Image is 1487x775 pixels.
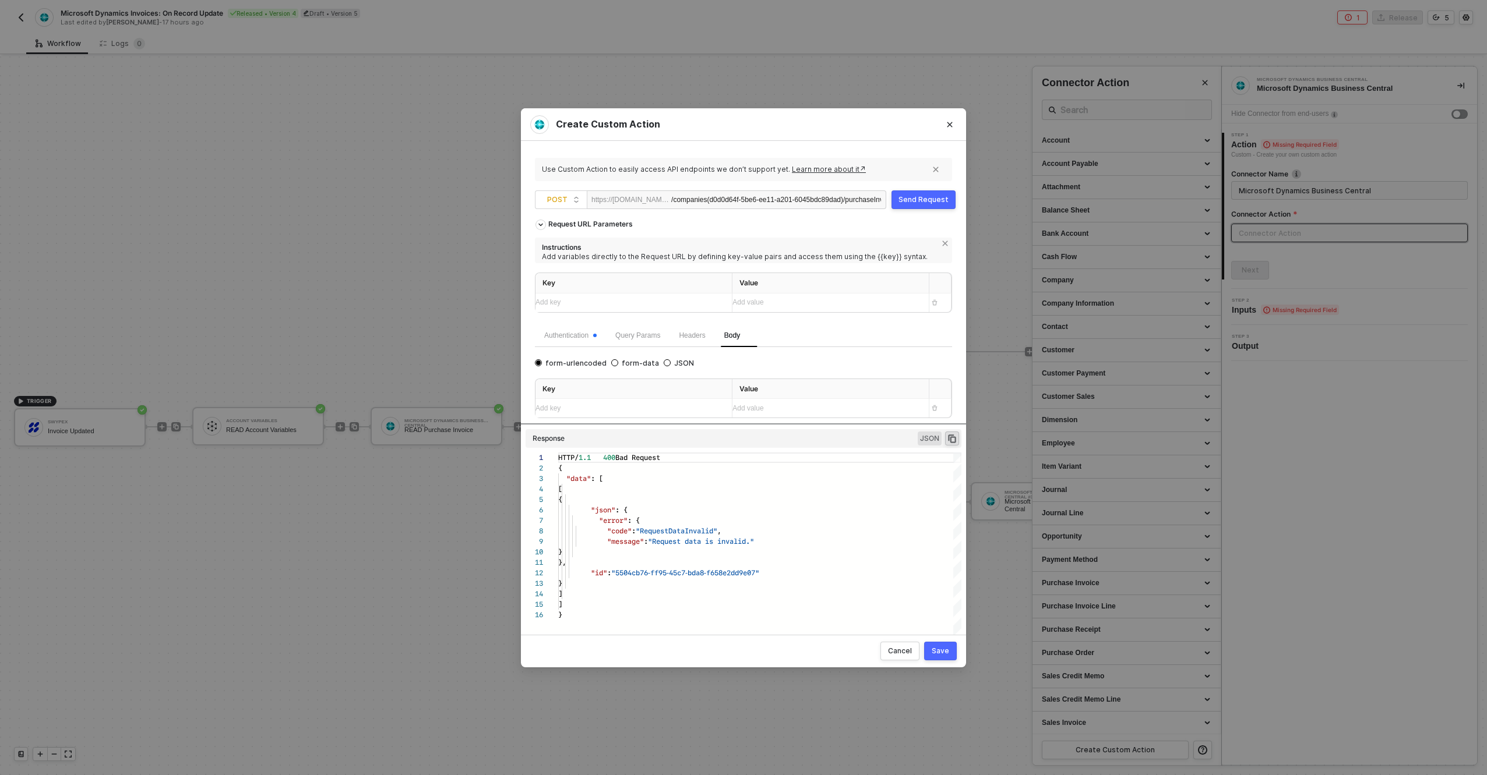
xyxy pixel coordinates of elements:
[558,609,562,620] span: }
[558,483,562,494] span: [
[547,191,580,208] span: POST
[533,434,565,443] div: Response
[526,473,543,484] div: 3
[534,119,545,130] img: integration-icon
[924,642,957,660] button: Save
[558,462,562,473] span: {
[888,646,912,656] div: Cancel
[898,195,949,204] div: Send Request
[918,431,942,445] span: JSON
[526,452,543,463] div: 1
[932,166,939,173] span: icon-close
[724,331,740,339] span: Body
[542,165,927,174] div: Use Custom Action to easily access API endpoints we don’t support yet.
[542,240,936,252] div: Instructions
[526,599,543,610] div: 15
[792,165,866,174] a: Learn more about it↗
[933,108,966,141] button: Close
[542,214,639,235] div: Request URL Parameters
[599,515,628,526] span: "error"
[526,557,543,568] div: 11
[732,379,929,399] th: Value
[615,452,660,463] span: Bad Request
[717,525,721,536] span: ,
[558,452,559,463] textarea: Editor content;Press Alt+F1 for Accessibility Options.
[607,567,611,578] span: :
[544,330,597,341] div: Authentication
[671,191,881,210] div: /companies(d0d0d64f-5be6-ee11-a201-6045bdc89dad)/purchaseInvoices(ca97b14a-5ce6-ee11-a201-6045bdc...
[535,273,732,293] th: Key
[942,240,949,247] span: icon-close
[591,504,615,515] span: "json"
[636,525,717,536] span: "RequestDataInvalid"
[947,433,957,444] span: icon-copy-paste
[526,589,543,599] div: 14
[880,642,919,660] button: Cancel
[558,599,562,610] span: ]
[558,557,566,568] span: },
[558,588,562,599] span: ]
[526,463,543,473] div: 2
[644,536,648,547] span: :
[679,331,705,339] span: Headers
[591,191,671,208] div: https://[DOMAIN_NAME]/v2.0/{tenantId}/production/
[558,546,562,557] span: }
[671,359,694,368] span: JSON
[628,515,640,526] span: : {
[611,567,759,578] span: "5504cb76-ff95-45c7-bda8-f658e2dd9e07"
[558,494,562,505] span: {
[542,359,607,368] span: form-urlencoded
[932,646,949,656] div: Save
[526,526,543,536] div: 8
[732,273,929,293] th: Value
[579,452,591,463] span: 1.1
[526,484,543,494] div: 4
[607,525,632,536] span: "code"
[615,331,660,339] span: Query Params
[542,252,945,261] div: Add variables directly to the Request URL by defining key-value pairs and access them using the {...
[632,525,636,536] span: :
[607,536,644,547] span: "message"
[615,504,628,515] span: : {
[535,379,732,399] th: Key
[591,473,603,484] span: : [
[526,536,543,547] div: 9
[536,223,545,228] span: icon-arrow-down
[603,452,615,463] span: 400
[530,115,957,134] div: Create Custom Action
[566,473,591,484] span: "data"
[591,567,607,578] span: "id"
[526,505,543,515] div: 6
[526,578,543,589] div: 13
[526,547,543,557] div: 10
[526,610,543,620] div: 16
[648,536,754,547] span: "Request data is invalid."
[526,568,543,578] div: 12
[526,494,543,505] div: 5
[618,359,659,368] span: form-data
[892,190,956,209] button: Send Request
[558,452,579,463] span: HTTP/
[558,578,562,589] span: }
[526,515,543,526] div: 7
